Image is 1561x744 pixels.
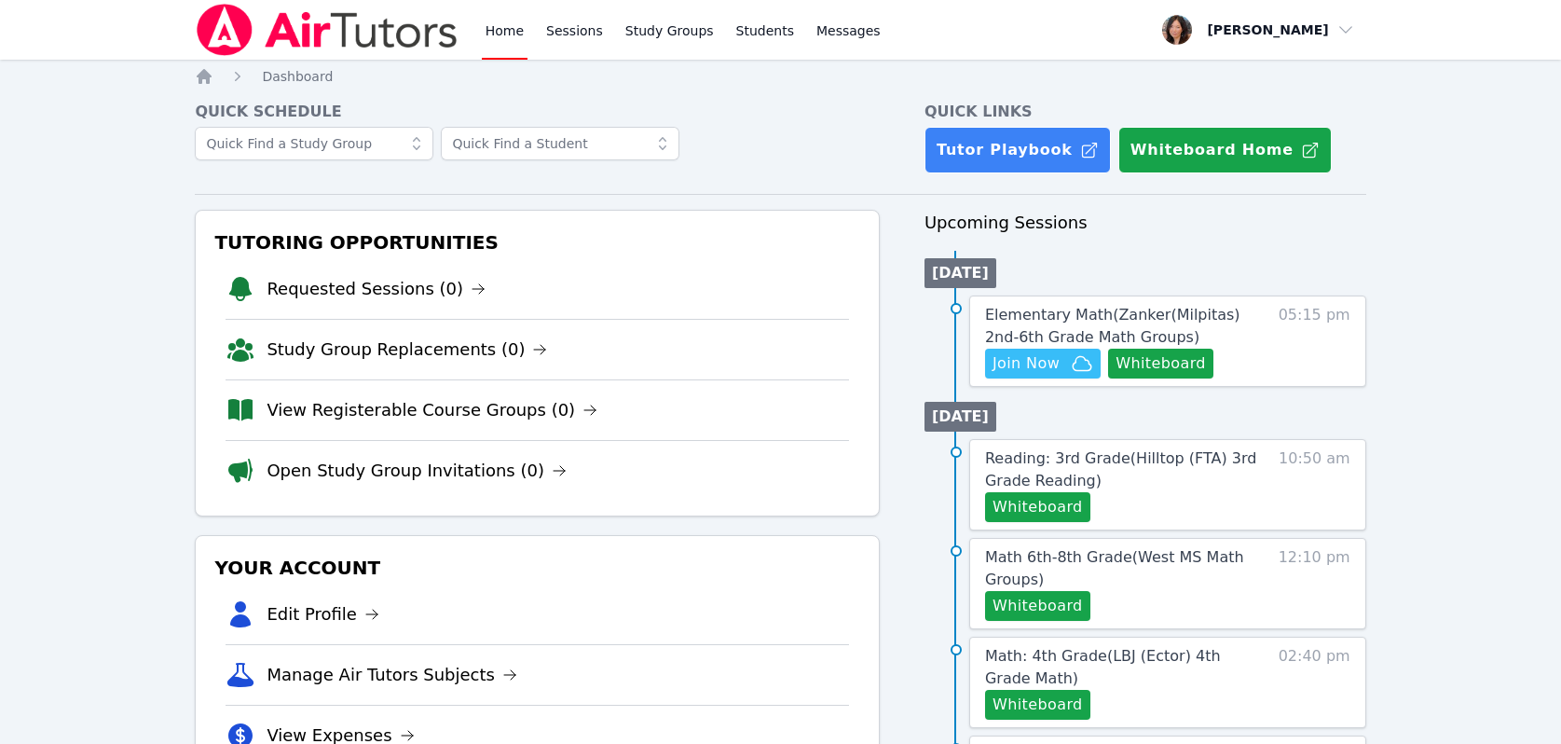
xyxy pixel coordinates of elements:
button: Join Now [985,349,1101,379]
a: Math: 4th Grade(LBJ (Ector) 4th Grade Math) [985,645,1259,690]
h4: Quick Schedule [195,101,880,123]
button: Whiteboard [985,690,1090,720]
span: 05:15 pm [1279,304,1350,379]
span: 12:10 pm [1279,546,1350,621]
h3: Tutoring Opportunities [211,226,864,259]
span: 02:40 pm [1279,645,1350,720]
h3: Your Account [211,551,864,585]
a: Study Group Replacements (0) [267,337,547,363]
a: Open Study Group Invitations (0) [267,458,567,484]
span: Messages [816,21,881,40]
a: Math 6th-8th Grade(West MS Math Groups) [985,546,1259,591]
span: 10:50 am [1279,448,1350,522]
h4: Quick Links [924,101,1366,123]
li: [DATE] [924,402,996,432]
button: Whiteboard [1108,349,1213,379]
input: Quick Find a Student [441,127,679,160]
a: Edit Profile [267,601,379,627]
span: Reading: 3rd Grade ( Hilltop (FTA) 3rd Grade Reading ) [985,449,1256,489]
a: Tutor Playbook [924,127,1111,173]
a: Elementary Math(Zanker(Milpitas) 2nd-6th Grade Math Groups) [985,304,1259,349]
span: Math: 4th Grade ( LBJ (Ector) 4th Grade Math ) [985,647,1221,687]
a: Reading: 3rd Grade(Hilltop (FTA) 3rd Grade Reading) [985,448,1259,492]
h3: Upcoming Sessions [924,210,1366,236]
span: Join Now [993,352,1060,375]
button: Whiteboard Home [1118,127,1332,173]
button: Whiteboard [985,492,1090,522]
a: View Registerable Course Groups (0) [267,397,597,423]
span: Elementary Math ( Zanker(Milpitas) 2nd-6th Grade Math Groups ) [985,306,1240,346]
a: Manage Air Tutors Subjects [267,662,517,688]
span: Math 6th-8th Grade ( West MS Math Groups ) [985,548,1244,588]
nav: Breadcrumb [195,67,1365,86]
img: Air Tutors [195,4,459,56]
button: Whiteboard [985,591,1090,621]
span: Dashboard [262,69,333,84]
a: Requested Sessions (0) [267,276,486,302]
a: Dashboard [262,67,333,86]
input: Quick Find a Study Group [195,127,433,160]
li: [DATE] [924,258,996,288]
